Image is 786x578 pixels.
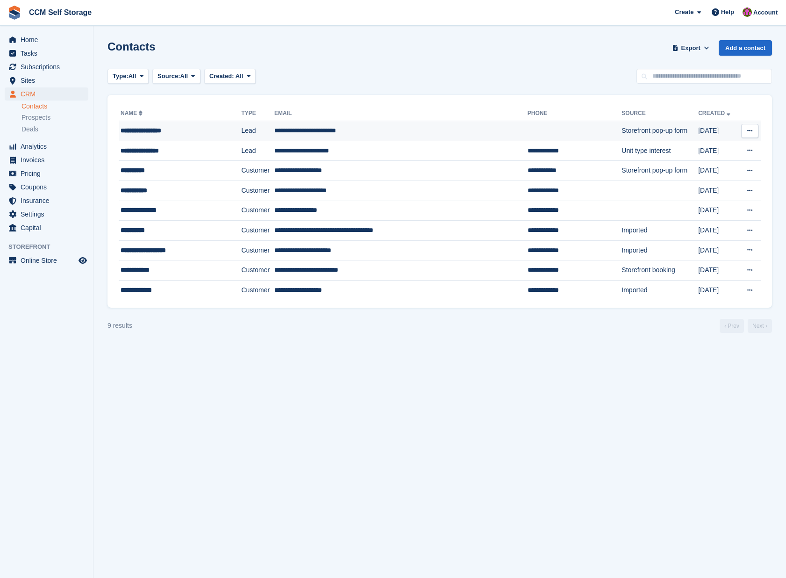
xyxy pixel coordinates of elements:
td: [DATE] [698,221,738,241]
span: Source: [157,72,180,81]
span: Tasks [21,47,77,60]
span: Type: [113,72,129,81]
span: Account [753,8,778,17]
td: [DATE] [698,181,738,201]
span: Settings [21,208,77,221]
th: Phone [528,106,622,121]
span: Created: [209,72,234,79]
span: Export [681,43,700,53]
span: All [180,72,188,81]
th: Source [622,106,698,121]
span: Subscriptions [21,60,77,73]
a: menu [5,33,88,46]
a: Prospects [21,113,88,123]
span: Deals [21,125,38,134]
span: Help [721,7,734,17]
td: Lead [242,121,275,141]
a: menu [5,60,88,73]
a: menu [5,208,88,221]
span: Coupons [21,181,77,194]
td: [DATE] [698,240,738,260]
td: [DATE] [698,260,738,281]
span: Create [675,7,693,17]
span: Prospects [21,113,50,122]
td: [DATE] [698,161,738,181]
a: Name [121,110,144,116]
img: Tracy St Clair [743,7,752,17]
th: Type [242,106,275,121]
button: Type: All [107,69,149,84]
nav: Page [718,319,774,333]
th: Email [274,106,528,121]
a: Deals [21,124,88,134]
a: menu [5,153,88,166]
a: menu [5,47,88,60]
a: menu [5,140,88,153]
a: menu [5,87,88,101]
span: Home [21,33,77,46]
a: CCM Self Storage [25,5,95,20]
a: Created [698,110,732,116]
span: CRM [21,87,77,101]
span: All [129,72,136,81]
td: Imported [622,221,698,241]
td: Customer [242,240,275,260]
td: Unit type interest [622,141,698,161]
a: Add a contact [719,40,772,56]
span: Online Store [21,254,77,267]
a: Preview store [77,255,88,266]
td: [DATE] [698,141,738,161]
td: Customer [242,280,275,300]
a: menu [5,74,88,87]
h1: Contacts [107,40,156,53]
a: Contacts [21,102,88,111]
button: Created: All [204,69,256,84]
span: Storefront [8,242,93,252]
td: Storefront booking [622,260,698,281]
td: [DATE] [698,201,738,221]
span: Sites [21,74,77,87]
button: Source: All [152,69,200,84]
td: Imported [622,240,698,260]
span: Pricing [21,167,77,180]
td: [DATE] [698,121,738,141]
td: Customer [242,260,275,281]
td: Storefront pop-up form [622,161,698,181]
td: Customer [242,181,275,201]
a: Previous [720,319,744,333]
div: 9 results [107,321,132,331]
span: Analytics [21,140,77,153]
a: menu [5,167,88,180]
a: Next [748,319,772,333]
td: [DATE] [698,280,738,300]
a: menu [5,254,88,267]
span: Invoices [21,153,77,166]
span: Insurance [21,194,77,207]
td: Customer [242,221,275,241]
td: Customer [242,201,275,221]
a: menu [5,181,88,194]
span: All [236,72,243,79]
a: menu [5,194,88,207]
a: menu [5,221,88,234]
td: Customer [242,161,275,181]
td: Lead [242,141,275,161]
td: Storefront pop-up form [622,121,698,141]
td: Imported [622,280,698,300]
img: stora-icon-8386f47178a22dfd0bd8f6a31ec36ba5ce8667c1dd55bd0f319d3a0aa187defe.svg [7,6,21,20]
span: Capital [21,221,77,234]
button: Export [670,40,711,56]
